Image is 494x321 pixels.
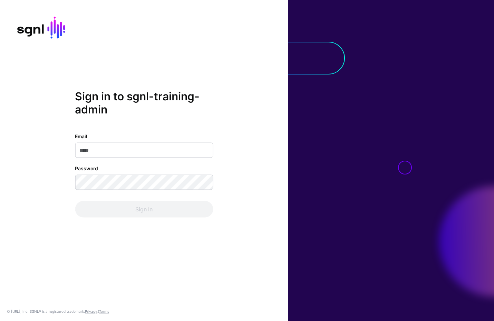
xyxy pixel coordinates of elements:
h2: Sign in to sgnl-training-admin [75,90,213,116]
a: Privacy [85,309,97,313]
div: © [URL], Inc. SGNL® is a registered trademark. & [7,309,109,314]
label: Email [75,133,87,140]
label: Password [75,165,98,172]
a: Terms [99,309,109,313]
